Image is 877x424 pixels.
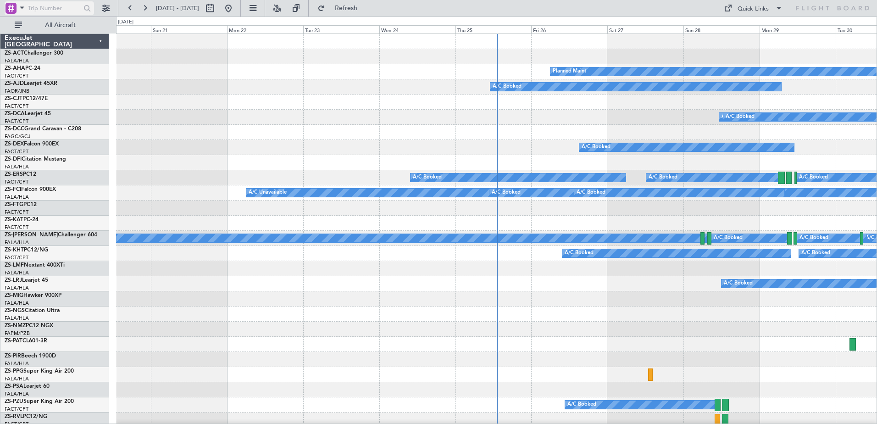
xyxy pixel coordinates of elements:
a: ZS-NGSCitation Ultra [5,308,60,313]
div: Planned Maint [553,65,586,78]
a: FACT/CPT [5,103,28,110]
a: FALA/HLA [5,57,29,64]
span: Refresh [327,5,366,11]
a: FACT/CPT [5,209,28,216]
a: FALA/HLA [5,163,29,170]
a: ZS-AHAPC-24 [5,66,40,71]
div: Sat 27 [607,25,683,33]
a: ZS-DFICitation Mustang [5,156,66,162]
input: Trip Number [28,1,81,15]
a: FALA/HLA [5,360,29,367]
a: ZS-RVLPC12/NG [5,414,47,419]
span: ZS-FTG [5,202,23,207]
a: ZS-NMZPC12 NGX [5,323,53,329]
a: ZS-PATCL601-3R [5,338,47,344]
a: ZS-LMFNextant 400XTi [5,262,65,268]
span: ZS-AJD [5,81,24,86]
div: A/C Booked [577,186,605,200]
a: FALA/HLA [5,315,29,322]
div: A/C Booked [582,140,611,154]
span: [DATE] - [DATE] [156,4,199,12]
span: ZS-DCC [5,126,24,132]
div: A/C Booked [567,398,596,412]
a: FAGC/GCJ [5,133,30,140]
a: ZS-[PERSON_NAME]Challenger 604 [5,232,97,238]
a: ZS-PZUSuper King Air 200 [5,399,74,404]
a: FACT/CPT [5,148,28,155]
span: ZS-KHT [5,247,24,253]
a: ZS-LRJLearjet 45 [5,278,48,283]
a: FAOR/JNB [5,88,29,95]
div: A/C Booked [726,110,755,124]
a: FALA/HLA [5,375,29,382]
div: A/C Booked [492,186,521,200]
button: Quick Links [719,1,787,16]
span: ZS-NGS [5,308,25,313]
a: ZS-KATPC-24 [5,217,39,223]
div: [DATE] [118,18,133,26]
div: Fri 26 [531,25,607,33]
span: ZS-PZU [5,399,23,404]
div: Sun 28 [683,25,760,33]
a: FACT/CPT [5,118,28,125]
div: A/C Booked [722,110,750,124]
a: ZS-MIGHawker 900XP [5,293,61,298]
div: Wed 24 [379,25,455,33]
span: ZS-MIG [5,293,23,298]
a: FALA/HLA [5,300,29,307]
div: A/C Unavailable [249,186,287,200]
a: FALA/HLA [5,269,29,276]
a: FACT/CPT [5,73,28,79]
div: A/C Booked [799,171,828,184]
div: A/C Booked [413,171,442,184]
a: ZS-FCIFalcon 900EX [5,187,56,192]
a: ZS-PSALearjet 60 [5,384,50,389]
a: ZS-FTGPC12 [5,202,37,207]
a: FALA/HLA [5,285,29,291]
span: ZS-NMZ [5,323,26,329]
a: FACT/CPT [5,179,28,185]
span: ZS-FCI [5,187,21,192]
a: FAPM/PZB [5,330,30,337]
span: ZS-PAT [5,338,22,344]
div: A/C Booked [801,246,830,260]
div: Thu 25 [455,25,532,33]
span: ZS-PIR [5,353,21,359]
a: FACT/CPT [5,254,28,261]
span: ZS-AHA [5,66,25,71]
a: ZS-AJDLearjet 45XR [5,81,57,86]
div: A/C Booked [649,171,677,184]
a: ZS-CJTPC12/47E [5,96,48,101]
span: ZS-DEX [5,141,24,147]
div: Tue 23 [303,25,379,33]
button: Refresh [313,1,368,16]
div: Mon 29 [760,25,836,33]
a: FACT/CPT [5,406,28,413]
a: FACT/CPT [5,224,28,231]
div: A/C Booked [714,231,743,245]
div: Quick Links [738,5,769,14]
div: Sun 21 [151,25,227,33]
span: ZS-PSA [5,384,23,389]
span: All Aircraft [24,22,97,28]
a: ZS-DEXFalcon 900EX [5,141,59,147]
span: ZS-ERS [5,172,23,177]
a: ZS-ERSPC12 [5,172,36,177]
span: ZS-DCA [5,111,25,117]
span: ZS-RVL [5,414,23,419]
span: ZS-KAT [5,217,23,223]
span: ZS-PPG [5,368,23,374]
span: ZS-CJT [5,96,22,101]
div: A/C Booked [565,246,594,260]
a: ZS-PPGSuper King Air 200 [5,368,74,374]
button: All Aircraft [10,18,100,33]
span: ZS-[PERSON_NAME] [5,232,58,238]
div: A/C Booked [724,277,753,290]
span: ZS-LMF [5,262,24,268]
a: FALA/HLA [5,391,29,397]
span: ZS-ACT [5,50,24,56]
a: FALA/HLA [5,194,29,201]
a: ZS-DCCGrand Caravan - C208 [5,126,81,132]
a: ZS-DCALearjet 45 [5,111,51,117]
div: A/C Booked [799,231,828,245]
